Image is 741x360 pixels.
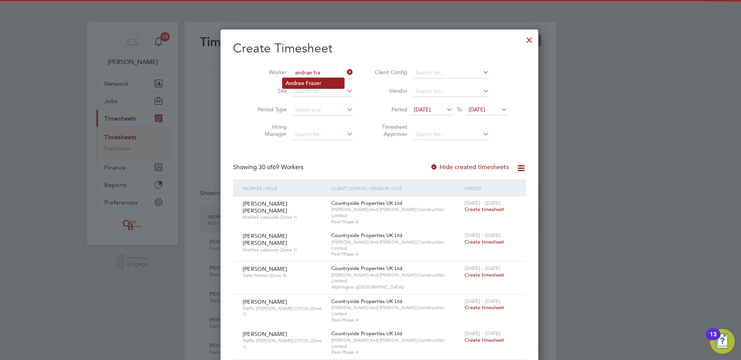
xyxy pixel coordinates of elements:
[710,329,735,354] button: Open Resource Center, 13 new notifications
[243,305,326,317] span: Traffic [PERSON_NAME] (CPCS) (Zone 1)
[413,129,489,140] input: Search for...
[331,219,461,225] span: Peel Phase 4
[243,265,287,272] span: [PERSON_NAME]
[372,106,407,113] label: Period
[243,337,326,350] span: Traffic [PERSON_NAME] (CPCS) (Zone 1)
[413,67,489,78] input: Search for...
[414,106,431,113] span: [DATE]
[252,69,287,76] label: Worker
[331,265,402,272] span: Countryside Properties UK Ltd
[258,163,272,171] span: 30 of
[243,232,287,246] span: [PERSON_NAME] [PERSON_NAME]
[465,330,500,337] span: [DATE] - [DATE]
[465,304,504,311] span: Create timesheet
[292,67,353,78] input: Search for...
[331,298,402,305] span: Countryside Properties UK Ltd
[331,349,461,355] span: Peel Phase 4
[233,163,305,171] div: Showing
[331,317,461,323] span: Peel Phase 4
[465,265,500,272] span: [DATE] - [DATE]
[331,337,461,349] span: [PERSON_NAME] And [PERSON_NAME] Construction Limited
[465,239,504,245] span: Create timesheet
[331,330,402,337] span: Countryside Properties UK Ltd
[306,80,314,87] b: Fra
[465,298,500,305] span: [DATE] - [DATE]
[372,87,407,94] label: Vendor
[292,86,353,97] input: Search for...
[243,298,287,305] span: [PERSON_NAME]
[283,78,344,88] li: zer
[292,129,353,140] input: Search for...
[292,105,353,116] input: Select one
[252,123,287,137] label: Hiring Manager
[465,272,504,278] span: Create timesheet
[465,200,500,206] span: [DATE] - [DATE]
[463,179,518,197] div: Period
[243,200,287,214] span: [PERSON_NAME] [PERSON_NAME]
[258,163,303,171] span: 69 Workers
[243,331,287,337] span: [PERSON_NAME]
[243,214,326,220] span: Welfare Labourer (Zone 1)
[331,305,461,317] span: [PERSON_NAME] And [PERSON_NAME] Construction Limited
[286,80,304,87] b: Andrae
[465,232,500,239] span: [DATE] - [DATE]
[331,232,402,239] span: Countryside Properties UK Ltd
[710,334,717,344] div: 13
[465,337,504,343] span: Create timesheet
[252,106,287,113] label: Period Type
[430,163,509,171] label: Hide created timesheets
[233,40,526,57] h2: Create Timesheet
[252,87,287,94] label: Site
[241,179,329,197] div: Worker / Role
[243,247,326,253] span: Welfare Labourer (Zone 1)
[331,272,461,284] span: [PERSON_NAME] And [PERSON_NAME] Construction Limited
[331,200,402,206] span: Countryside Properties UK Ltd
[331,251,461,257] span: Peel Phase 4
[331,206,461,218] span: [PERSON_NAME] And [PERSON_NAME] Construction Limited
[469,106,485,113] span: [DATE]
[243,272,326,279] span: Gate Person (Zone 4)
[465,206,504,213] span: Create timesheet
[331,284,461,290] span: Alphington ([GEOGRAPHIC_DATA])
[372,69,407,76] label: Client Config
[329,179,463,197] div: Client Config / Vendor / Site
[454,104,464,114] span: To
[372,123,407,137] label: Timesheet Approver
[331,239,461,251] span: [PERSON_NAME] And [PERSON_NAME] Construction Limited
[413,86,489,97] input: Search for...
